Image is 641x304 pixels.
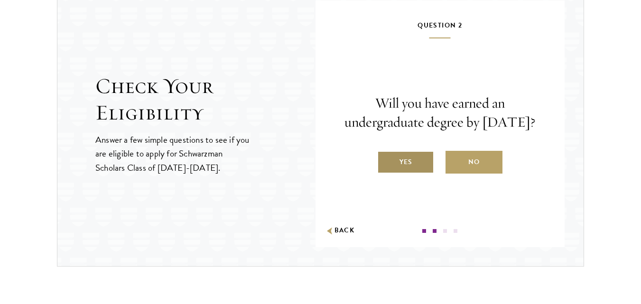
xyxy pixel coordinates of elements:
[325,226,355,236] button: Back
[344,19,537,38] h5: Question 2
[344,94,537,132] p: Will you have earned an undergraduate degree by [DATE]?
[95,73,316,126] h2: Check Your Eligibility
[377,151,434,174] label: Yes
[95,133,251,174] p: Answer a few simple questions to see if you are eligible to apply for Schwarzman Scholars Class o...
[446,151,502,174] label: No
